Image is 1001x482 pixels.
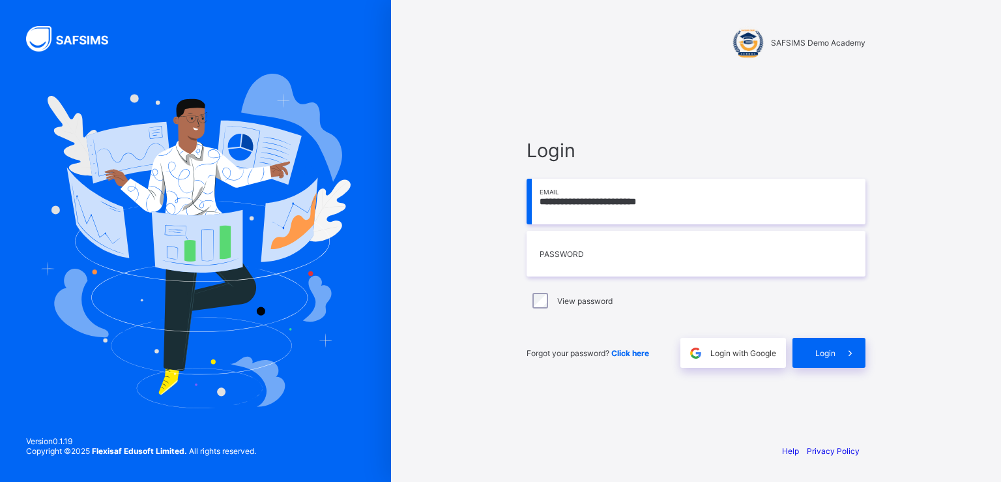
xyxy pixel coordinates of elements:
a: Click here [611,348,649,358]
span: Forgot your password? [527,348,649,358]
a: Privacy Policy [807,446,860,456]
label: View password [557,296,613,306]
strong: Flexisaf Edusoft Limited. [92,446,187,456]
img: SAFSIMS Logo [26,26,124,52]
span: Login [815,348,835,358]
span: Version 0.1.19 [26,436,256,446]
span: Copyright © 2025 All rights reserved. [26,446,256,456]
img: google.396cfc9801f0270233282035f929180a.svg [688,346,703,361]
span: Login [527,139,865,162]
a: Help [782,446,799,456]
span: Login with Google [710,348,776,358]
span: SAFSIMS Demo Academy [771,38,865,48]
img: Hero Image [40,74,351,408]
